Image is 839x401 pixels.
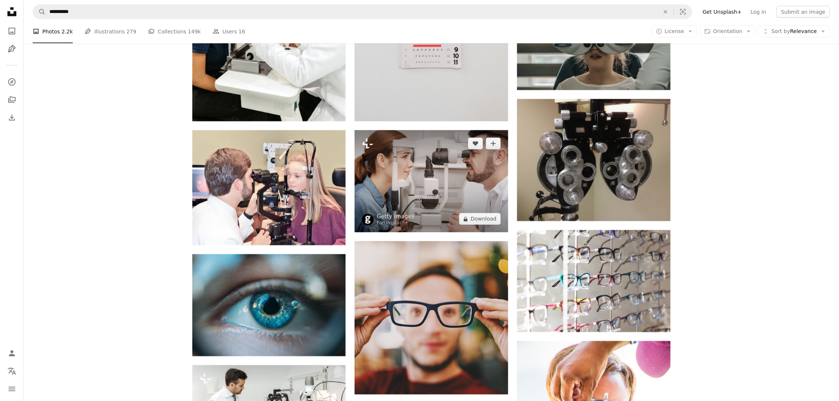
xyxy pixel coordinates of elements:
button: Language [4,364,19,379]
img: a close up of a microscope on a table [517,99,670,221]
img: arranged assorted-color eyeglasses on rack [517,230,670,332]
button: Sort byRelevance [758,25,830,37]
a: A man and a woman looking through a camera [192,184,346,191]
a: a close up of a microscope on a table [517,157,670,163]
img: blue eye photo [192,254,346,356]
a: Download History [4,110,19,125]
span: License [665,28,685,34]
img: person holding eyeglasses with black frames [355,241,508,395]
button: Clear [657,5,674,19]
img: Go to Getty Images's profile [362,214,374,226]
a: Medical procedure. Pleasant delighted young woman sitting opposite her doctor and looking at him ... [355,178,508,185]
a: person holding eyeglasses with black frames [355,314,508,321]
button: Submit an image [777,6,830,18]
button: Download [459,213,501,225]
button: License [652,25,698,37]
a: Home — Unsplash [4,4,19,21]
span: 16 [239,27,245,35]
a: Illustrations [4,42,19,56]
a: Log in / Sign up [4,346,19,361]
button: Add to Collection [486,138,501,150]
a: arranged assorted-color eyeglasses on rack [517,278,670,284]
a: Collections [4,92,19,107]
div: For [377,221,414,226]
a: Log in [746,6,771,18]
a: Users 16 [213,19,245,43]
a: Collections 149k [148,19,201,43]
form: Find visuals sitewide [33,4,692,19]
a: Unsplash+ [384,221,408,226]
a: Illustrations 279 [85,19,136,43]
span: Relevance [771,27,817,35]
a: Get Unsplash+ [698,6,746,18]
a: Photos [4,24,19,39]
a: Explore [4,75,19,89]
span: 279 [127,27,137,35]
img: A man and a woman looking through a camera [192,130,346,245]
a: blue eye photo [192,302,346,309]
button: Visual search [674,5,692,19]
button: Menu [4,382,19,397]
span: Sort by [771,28,790,34]
button: Orientation [700,25,755,37]
span: Orientation [713,28,742,34]
span: 149k [188,27,201,35]
button: Like [468,138,483,150]
img: Medical procedure. Pleasant delighted young woman sitting opposite her doctor and looking at him ... [355,130,508,232]
button: Search Unsplash [33,5,46,19]
a: Getty Images [377,213,414,221]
